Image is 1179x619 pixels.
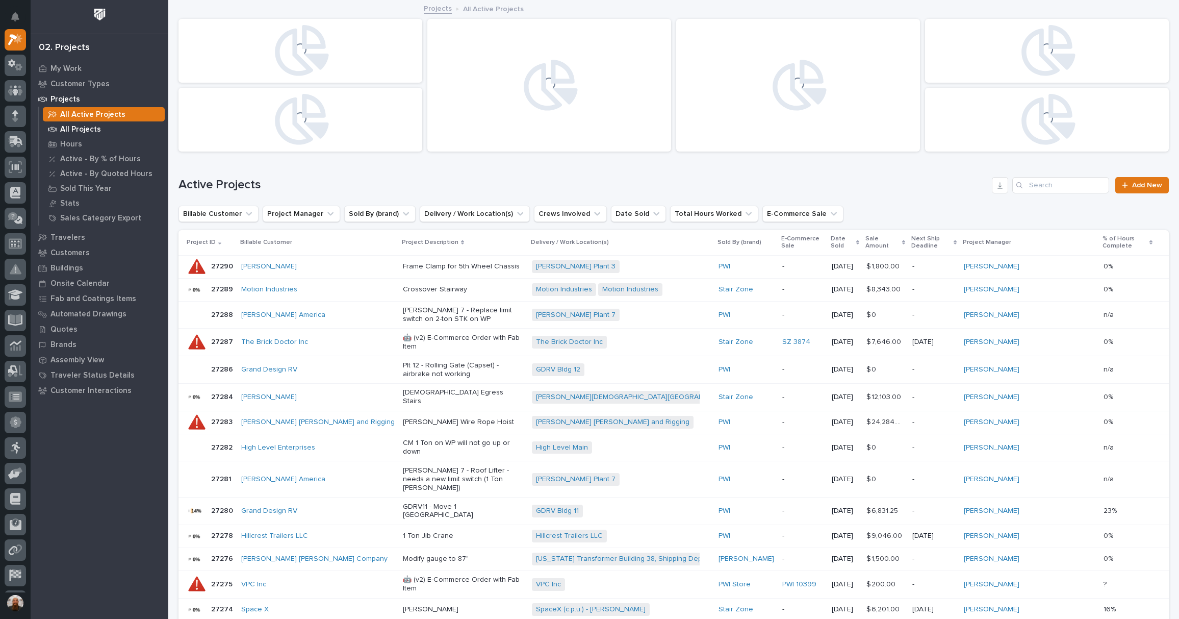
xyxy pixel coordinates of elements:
p: 27276 [211,553,235,563]
p: Brands [50,340,76,350]
a: Customer Types [31,76,168,91]
a: Projects [424,2,452,14]
button: Sold By (brand) [344,206,416,222]
a: Stair Zone [719,285,753,294]
p: 27286 [211,363,235,374]
a: SpaceX (c.p.u.) - [PERSON_NAME] [536,605,646,614]
tr: 2728127281 [PERSON_NAME] America [PERSON_NAME] 7 - Roof Lifter - needs a new limit switch (1 Ton ... [178,461,1169,498]
div: 02. Projects [39,42,90,54]
a: Buildings [31,260,168,276]
p: Buildings [50,264,83,273]
p: 1 Ton Jib Crane [403,532,524,540]
tr: 2728627286 Grand Design RV Plt 12 - Rolling Gate (Capset) - airbrake not workingGDRV Bldg 12 PWI ... [178,356,1169,384]
p: - [782,393,824,402]
a: Stair Zone [719,393,753,402]
a: High Level Main [536,443,588,452]
p: Frame Clamp for 5th Wheel Chassis [403,262,524,271]
p: [DATE] [832,262,858,271]
a: [PERSON_NAME] America [241,475,325,484]
p: $ 0 [866,473,878,484]
p: - [912,475,956,484]
a: Stair Zone [719,605,753,614]
p: $ 6,201.00 [866,603,902,614]
a: Sales Category Export [39,211,168,225]
p: Date Sold [831,233,854,252]
p: CM 1 Ton on WP will not go up or down [403,439,524,456]
p: 27284 [211,391,235,402]
a: [PERSON_NAME] [719,555,774,563]
p: All Active Projects [463,3,524,14]
p: Sold This Year [60,184,112,193]
p: - [912,285,956,294]
a: [PERSON_NAME] [964,507,1019,515]
p: $ 9,046.00 [866,530,904,540]
div: Notifications [13,12,26,29]
p: Traveler Status Details [50,371,135,380]
p: 27283 [211,416,235,427]
p: - [912,443,956,452]
a: Fab and Coatings Items [31,291,168,306]
a: [PERSON_NAME] [964,311,1019,319]
p: [PERSON_NAME] 7 - Replace limit switch on 2-ton STK on WP [403,306,524,324]
button: Date Sold [611,206,666,222]
tr: 2728727287 The Brick Doctor Inc 🤖 (v2) E-Commerce Order with Fab ItemThe Brick Doctor Inc Stair Z... [178,329,1169,356]
a: The Brick Doctor Inc [536,338,603,346]
a: [PERSON_NAME] [964,262,1019,271]
p: n/a [1104,441,1116,452]
p: [DATE] [832,418,858,427]
p: 🤖 (v2) E-Commerce Order with Fab Item [403,576,524,593]
a: [PERSON_NAME] [964,338,1019,346]
p: Fab and Coatings Items [50,294,136,304]
p: [DEMOGRAPHIC_DATA] Egress Stairs [403,388,524,406]
p: $ 8,343.00 [866,283,903,294]
a: Projects [31,91,168,107]
p: - [782,418,824,427]
p: [DATE] [832,285,858,294]
tr: 2727627276 [PERSON_NAME] [PERSON_NAME] Company Modify gauge to 87"[US_STATE] Transformer Building... [178,548,1169,571]
tr: 2728827288 [PERSON_NAME] America [PERSON_NAME] 7 - Replace limit switch on 2-ton STK on WP[PERSON... [178,301,1169,329]
p: $ 0 [866,441,878,452]
p: Next Ship Deadline [911,233,951,252]
p: - [912,418,956,427]
a: Hillcrest Trailers LLC [241,532,308,540]
p: Automated Drawings [50,310,126,319]
p: [DATE] [912,532,956,540]
tr: 2728427284 [PERSON_NAME] [DEMOGRAPHIC_DATA] Egress Stairs[PERSON_NAME][DEMOGRAPHIC_DATA][GEOGRAPH... [178,383,1169,411]
p: 27280 [211,505,235,515]
a: Automated Drawings [31,306,168,321]
tr: 2728027280 Grand Design RV GDRV11 - Move 1 [GEOGRAPHIC_DATA]GDRV Bldg 11 PWI -[DATE]$ 6,831.25$ 6... [178,498,1169,525]
p: 0% [1104,416,1115,427]
a: [PERSON_NAME] [241,393,297,402]
a: [PERSON_NAME] [964,555,1019,563]
p: Billable Customer [240,237,292,248]
a: Onsite Calendar [31,276,168,291]
a: Brands [31,337,168,352]
p: GDRV11 - Move 1 [GEOGRAPHIC_DATA] [403,503,524,520]
p: Delivery / Work Location(s) [531,237,609,248]
button: Crews Involved [534,206,607,222]
a: [PERSON_NAME] [964,580,1019,589]
a: Quotes [31,321,168,337]
p: - [782,365,824,374]
a: Active - By % of Hours [39,152,168,166]
a: VPC Inc [536,580,561,589]
p: - [782,507,824,515]
p: Quotes [50,325,78,334]
p: - [782,605,824,614]
a: [PERSON_NAME][DEMOGRAPHIC_DATA][GEOGRAPHIC_DATA] [536,393,738,402]
p: Customers [50,249,90,258]
p: - [782,532,824,540]
p: My Work [50,64,82,73]
a: [PERSON_NAME] Plant 7 [536,475,616,484]
p: - [912,393,956,402]
button: Project Manager [263,206,340,222]
a: All Active Projects [39,107,168,121]
p: $ 1,800.00 [866,260,902,271]
p: - [912,507,956,515]
p: 27282 [211,441,235,452]
p: - [912,311,956,319]
p: Travelers [50,233,85,242]
p: Assembly View [50,356,104,365]
button: Delivery / Work Location(s) [420,206,530,222]
p: Modify gauge to 87" [403,555,524,563]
